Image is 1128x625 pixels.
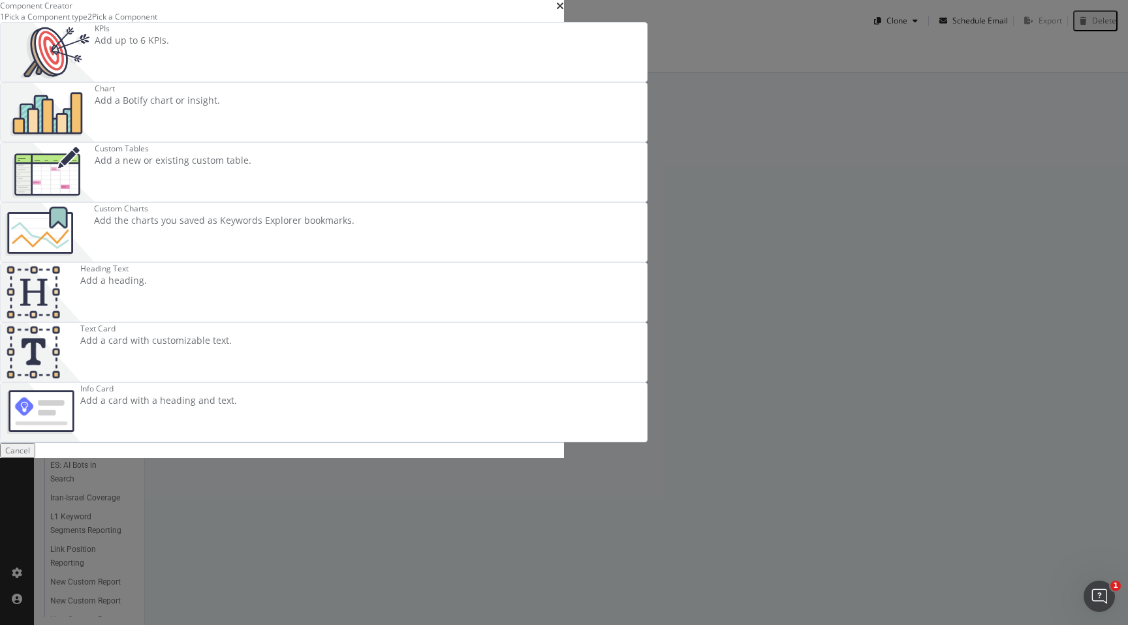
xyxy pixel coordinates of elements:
[1,383,80,442] img: 9fcGIRyhgxRLRpur6FCk681sBQ4rDmX99LnU5EkywwAAAAAElFTkSuQmCC
[95,143,251,154] div: Custom Tables
[95,23,169,34] div: KPIs
[80,383,237,394] div: Info Card
[1,263,80,322] img: CtJ9-kHf.png
[80,274,147,287] div: Add a heading.
[1,323,80,382] img: CIPqJSrR.png
[94,214,354,227] div: Add the charts you saved as Keywords Explorer bookmarks.
[95,154,251,167] div: Add a new or existing custom table.
[1,23,95,82] img: __UUOcd1.png
[5,11,87,22] div: Pick a Component type
[80,323,232,334] div: Text Card
[5,445,30,456] div: Cancel
[80,334,232,347] div: Add a card with customizable text.
[1110,581,1121,591] span: 1
[94,203,354,214] div: Custom Charts
[87,11,92,22] div: 2
[1,83,95,142] img: BHjNRGjj.png
[95,83,220,94] div: Chart
[1,143,95,202] img: CzM_nd8v.png
[95,94,220,107] div: Add a Botify chart or insight.
[92,11,157,22] div: Pick a Component
[80,394,237,407] div: Add a card with a heading and text.
[1,203,94,262] img: Chdk0Fza.png
[80,263,147,274] div: Heading Text
[95,34,169,47] div: Add up to 6 KPIs.
[1084,581,1115,612] iframe: Intercom live chat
